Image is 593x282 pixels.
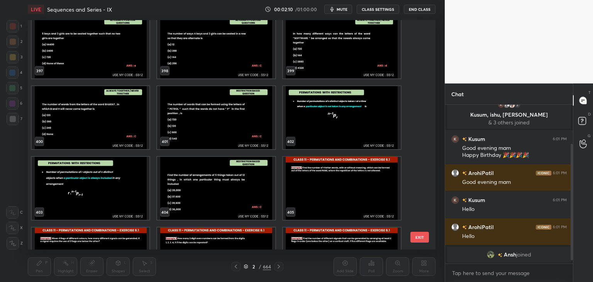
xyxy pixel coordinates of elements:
img: iconic-dark.1390631f.png [536,171,551,175]
div: 2 [250,264,258,269]
div: 3 [513,101,521,109]
div: 6:01 PM [553,198,567,202]
p: T [588,90,591,95]
h6: ArohiPatil [467,169,494,177]
img: 1759494659JK1ALB.pdf [283,86,401,149]
div: Hello [462,206,567,213]
div: 7 [7,113,22,125]
img: 1759494659JK1ALB.pdf [32,15,149,78]
img: 1759494659JK1ALB.pdf [32,86,149,149]
img: no-rating-badge.077c3623.svg [462,171,467,175]
h6: Kusum [467,196,485,204]
button: CLASS SETTINGS [357,5,399,14]
span: Ansh [504,251,516,258]
div: Hello [462,233,567,240]
img: 1759494659JK1ALB.pdf [157,15,275,78]
div: 3 [7,51,22,63]
div: / [259,264,261,269]
img: 1759494659JK1ALB.pdf [157,157,275,220]
div: 6:01 PM [553,225,567,229]
button: mute [324,5,352,14]
div: 6:01 PM [553,137,567,141]
img: 1759494659JK1ALB.pdf [157,86,275,149]
img: 1759494659JK1ALB.pdf [283,157,401,220]
img: no-rating-badge.077c3623.svg [462,198,467,202]
div: Z [7,237,23,250]
div: X [6,222,23,234]
h6: ArohiPatil [467,223,494,231]
h6: Kusum [467,135,485,143]
span: joined [516,251,531,258]
img: iconic-dark.1390631f.png [536,225,551,229]
button: End Class [404,5,435,14]
img: 3 [451,196,459,204]
img: 1759494659JK1ALB.pdf [283,15,401,78]
img: no-rating-badge.077c3623.svg [498,253,502,257]
div: C [6,206,23,219]
img: 3 [497,101,505,109]
button: EXIT [410,232,429,243]
p: G [588,133,591,139]
div: LIVE [28,5,44,14]
div: grid [445,105,573,264]
p: Kusum, ishu, [PERSON_NAME] [452,112,566,118]
span: mute [337,7,347,12]
div: grid [28,20,422,250]
div: 5 [6,82,22,94]
img: no-rating-badge.077c3623.svg [462,137,467,141]
div: 664 [263,263,271,270]
img: a97c952d4dbf4a6db79c9cd7807e5e23.jpg [508,101,516,109]
img: no-rating-badge.077c3623.svg [462,225,467,229]
img: 3 [451,135,459,143]
img: default.png [451,223,459,231]
div: 6 [6,97,22,110]
p: Chat [445,84,470,104]
div: Good evening mam [462,178,567,186]
img: default.png [503,101,510,109]
img: 1759494659JK1ALB.pdf [32,157,149,220]
div: 6:01 PM [553,171,567,175]
div: Good evening mam Happy Birthday 🎉🎉🎉🎉 [462,144,567,159]
div: 2 [7,36,22,48]
img: default.png [451,169,459,177]
img: 7f600530b7d7470a8ac5da17b2e154f1.jpg [487,251,495,258]
div: 1 [7,20,22,32]
div: 4 [6,66,22,79]
p: & 3 others joined [452,119,566,126]
h4: Sequences and Series - IX [47,6,112,13]
p: D [588,111,591,117]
